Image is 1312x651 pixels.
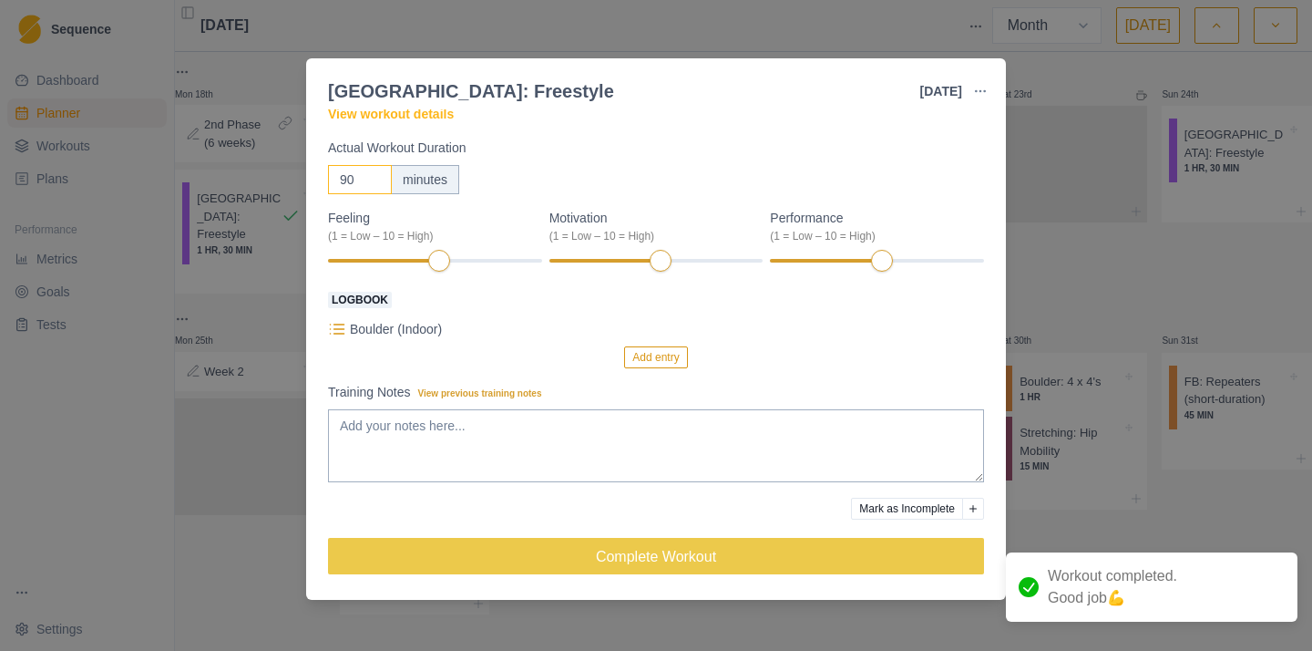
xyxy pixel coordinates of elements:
div: [GEOGRAPHIC_DATA]: Freestyle [328,77,614,105]
label: Performance [770,209,973,244]
button: Add reason [962,498,984,520]
span: Logbook [328,292,392,308]
p: [DATE] [920,82,962,101]
label: Actual Workout Duration [328,139,973,158]
div: minutes [391,165,459,194]
div: (1 = Low – 10 = High) [770,228,973,244]
p: Boulder (Indoor) [350,320,442,339]
label: Feeling [328,209,531,244]
div: (1 = Low – 10 = High) [328,228,531,244]
label: Motivation [549,209,753,244]
button: Mark as Incomplete [851,498,963,520]
label: Training Notes [328,383,973,402]
span: View previous training notes [418,388,542,398]
div: (1 = Low – 10 = High) [549,228,753,244]
button: Add entry [624,346,687,368]
a: View workout details [328,105,454,124]
p: Workout completed. Good job 💪 [1048,565,1177,609]
button: Complete Workout [328,538,984,574]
